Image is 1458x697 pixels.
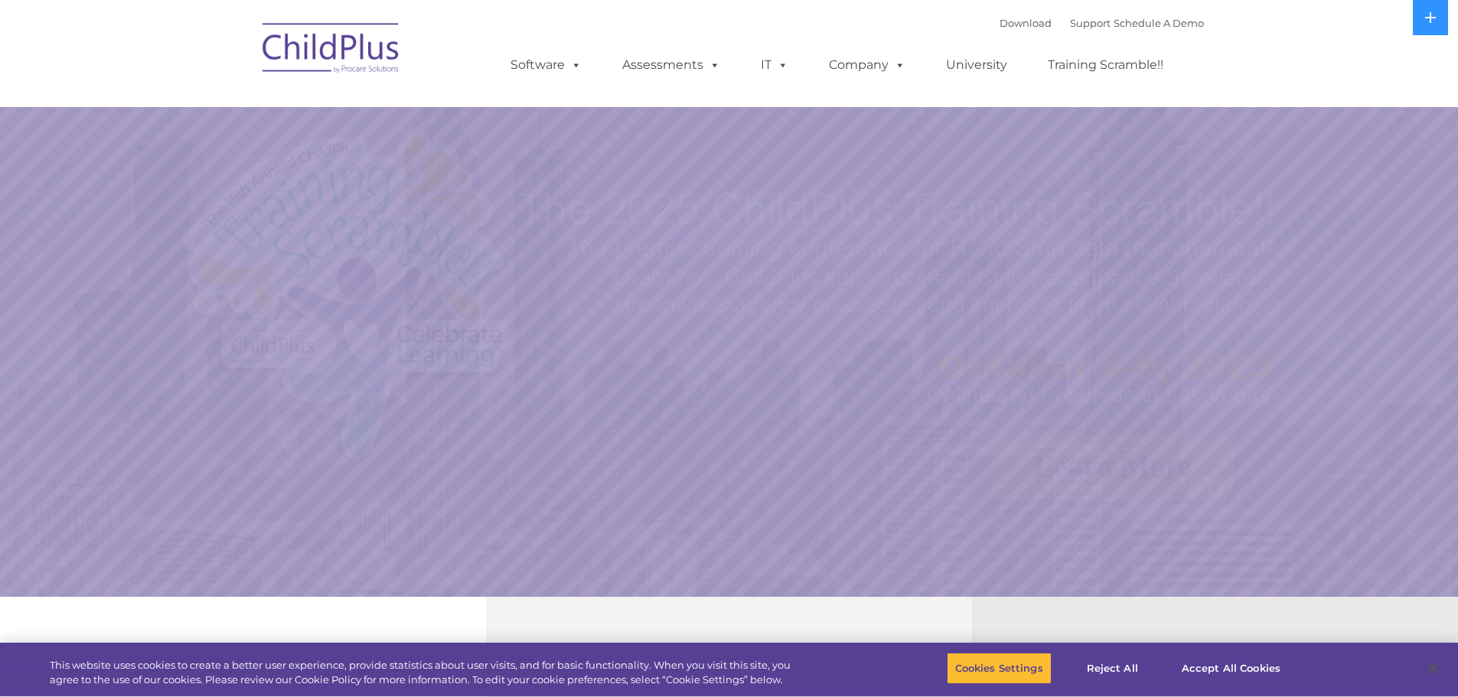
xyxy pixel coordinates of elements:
button: Cookies Settings [947,653,1052,685]
a: IT [745,50,804,80]
a: University [931,50,1023,80]
button: Reject All [1065,653,1160,685]
a: Support [1070,17,1111,29]
div: This website uses cookies to create a better user experience, provide statistics about user visit... [50,658,802,688]
a: Training Scramble!! [1032,50,1179,80]
a: Learn More [991,435,1234,499]
font: | [1000,17,1204,29]
a: Assessments [607,50,736,80]
a: Schedule A Demo [1114,17,1204,29]
button: Close [1417,652,1450,686]
img: ChildPlus by Procare Solutions [255,12,408,89]
a: Company [814,50,921,80]
a: Download [1000,17,1052,29]
a: Software [495,50,597,80]
button: Accept All Cookies [1173,653,1289,685]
